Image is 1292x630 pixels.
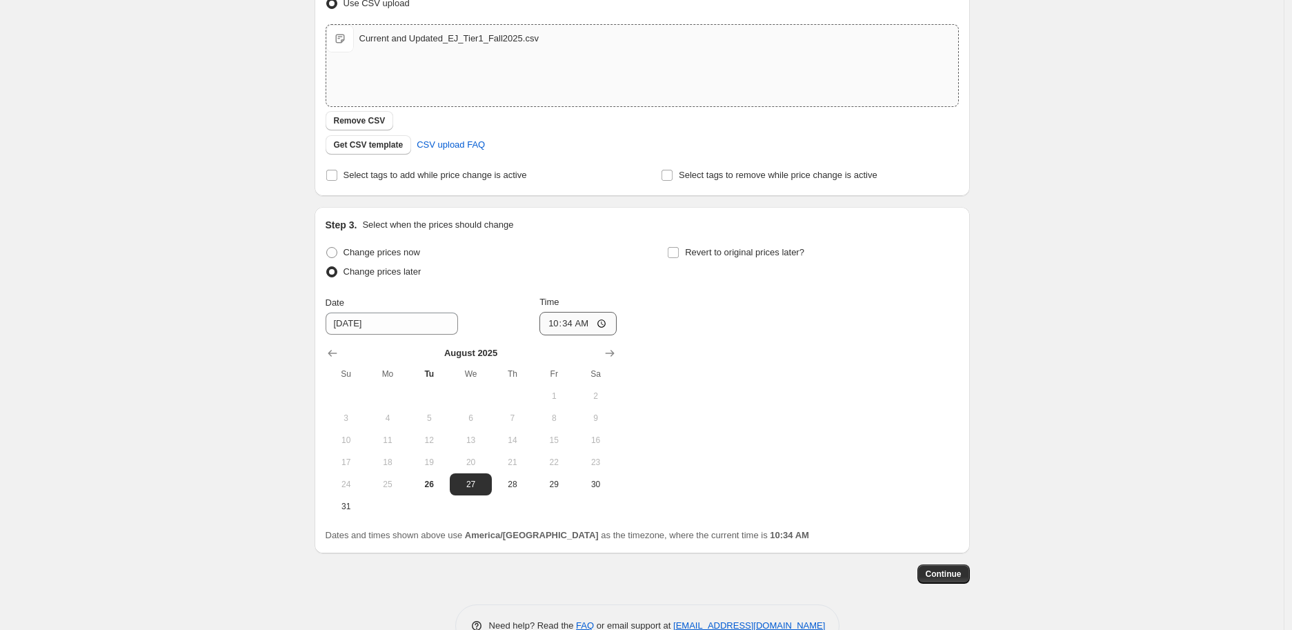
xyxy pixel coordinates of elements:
span: Change prices now [344,247,420,257]
span: Tu [414,368,444,380]
span: Change prices later [344,266,421,277]
button: Today Tuesday August 26 2025 [408,473,450,495]
span: 25 [372,479,403,490]
h2: Step 3. [326,218,357,232]
button: Sunday August 10 2025 [326,429,367,451]
span: 29 [539,479,569,490]
span: CSV upload FAQ [417,138,485,152]
th: Saturday [575,363,616,385]
button: Wednesday August 6 2025 [450,407,491,429]
button: Friday August 15 2025 [533,429,575,451]
button: Monday August 11 2025 [367,429,408,451]
span: 26 [414,479,444,490]
th: Thursday [492,363,533,385]
button: Monday August 25 2025 [367,473,408,495]
span: 10 [331,435,361,446]
span: Su [331,368,361,380]
span: Get CSV template [334,139,404,150]
span: 28 [497,479,528,490]
span: 15 [539,435,569,446]
span: 2 [580,391,610,402]
span: 20 [455,457,486,468]
span: Select tags to remove while price change is active [679,170,877,180]
span: 6 [455,413,486,424]
span: 21 [497,457,528,468]
button: Thursday August 28 2025 [492,473,533,495]
span: Continue [926,569,962,580]
button: Thursday August 14 2025 [492,429,533,451]
button: Show previous month, July 2025 [323,344,342,363]
span: 12 [414,435,444,446]
span: Select tags to add while price change is active [344,170,527,180]
div: Current and Updated_EJ_Tier1_Fall2025.csv [359,32,539,46]
span: 22 [539,457,569,468]
span: 11 [372,435,403,446]
th: Monday [367,363,408,385]
span: Mo [372,368,403,380]
span: Time [539,297,559,307]
span: 31 [331,501,361,512]
a: CSV upload FAQ [408,134,493,156]
button: Saturday August 23 2025 [575,451,616,473]
button: Sunday August 31 2025 [326,495,367,518]
th: Sunday [326,363,367,385]
th: Tuesday [408,363,450,385]
input: 12:00 [539,312,617,335]
button: Continue [917,564,970,584]
span: 30 [580,479,610,490]
button: Saturday August 2 2025 [575,385,616,407]
button: Saturday August 16 2025 [575,429,616,451]
span: Th [497,368,528,380]
button: Tuesday August 5 2025 [408,407,450,429]
span: 4 [372,413,403,424]
button: Friday August 1 2025 [533,385,575,407]
button: Saturday August 30 2025 [575,473,616,495]
span: We [455,368,486,380]
button: Friday August 29 2025 [533,473,575,495]
button: Wednesday August 13 2025 [450,429,491,451]
button: Wednesday August 27 2025 [450,473,491,495]
span: 23 [580,457,610,468]
button: Thursday August 21 2025 [492,451,533,473]
span: 24 [331,479,361,490]
b: 10:34 AM [770,530,809,540]
button: Wednesday August 20 2025 [450,451,491,473]
span: 19 [414,457,444,468]
span: 8 [539,413,569,424]
button: Sunday August 17 2025 [326,451,367,473]
button: Sunday August 24 2025 [326,473,367,495]
button: Get CSV template [326,135,412,155]
input: 8/26/2025 [326,313,458,335]
button: Friday August 22 2025 [533,451,575,473]
span: Revert to original prices later? [685,247,804,257]
button: Thursday August 7 2025 [492,407,533,429]
span: Remove CSV [334,115,386,126]
span: Date [326,297,344,308]
button: Sunday August 3 2025 [326,407,367,429]
span: 7 [497,413,528,424]
span: Fr [539,368,569,380]
span: 14 [497,435,528,446]
button: Monday August 18 2025 [367,451,408,473]
button: Remove CSV [326,111,394,130]
button: Tuesday August 12 2025 [408,429,450,451]
span: 18 [372,457,403,468]
button: Saturday August 9 2025 [575,407,616,429]
p: Select when the prices should change [362,218,513,232]
th: Friday [533,363,575,385]
button: Monday August 4 2025 [367,407,408,429]
span: Sa [580,368,610,380]
span: 27 [455,479,486,490]
button: Tuesday August 19 2025 [408,451,450,473]
span: 5 [414,413,444,424]
span: 9 [580,413,610,424]
b: America/[GEOGRAPHIC_DATA] [465,530,599,540]
th: Wednesday [450,363,491,385]
span: 17 [331,457,361,468]
span: 13 [455,435,486,446]
span: 16 [580,435,610,446]
span: 3 [331,413,361,424]
span: Dates and times shown above use as the timezone, where the current time is [326,530,809,540]
button: Friday August 8 2025 [533,407,575,429]
button: Show next month, September 2025 [600,344,619,363]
